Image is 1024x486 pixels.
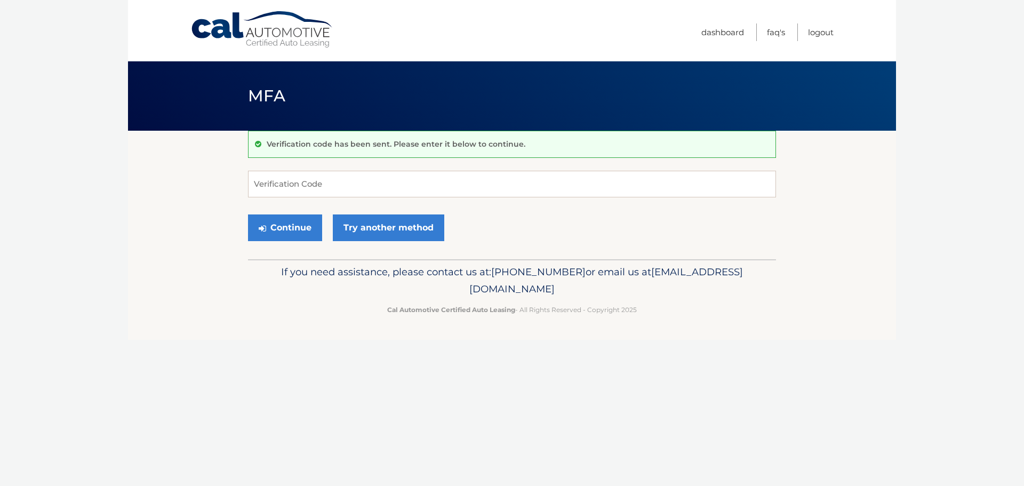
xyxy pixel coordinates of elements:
a: Cal Automotive [190,11,334,49]
span: MFA [248,86,285,106]
a: Dashboard [701,23,744,41]
a: Logout [808,23,834,41]
strong: Cal Automotive Certified Auto Leasing [387,306,515,314]
p: If you need assistance, please contact us at: or email us at [255,264,769,298]
p: - All Rights Reserved - Copyright 2025 [255,304,769,315]
a: FAQ's [767,23,785,41]
span: [EMAIL_ADDRESS][DOMAIN_NAME] [469,266,743,295]
a: Try another method [333,214,444,241]
button: Continue [248,214,322,241]
input: Verification Code [248,171,776,197]
p: Verification code has been sent. Please enter it below to continue. [267,139,525,149]
span: [PHONE_NUMBER] [491,266,586,278]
